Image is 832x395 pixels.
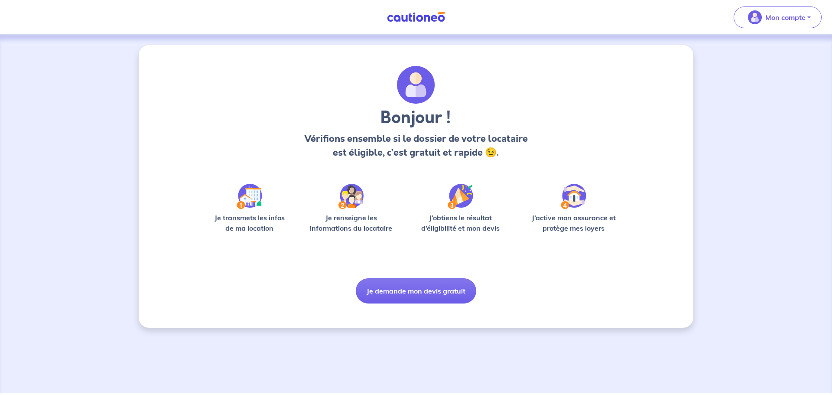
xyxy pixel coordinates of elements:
button: illu_account_valid_menu.svgMon compte [734,7,822,28]
img: /static/90a569abe86eec82015bcaae536bd8e6/Step-1.svg [237,184,262,209]
button: Je demande mon devis gratuit [356,278,476,304]
h3: Bonjour ! [302,108,530,128]
p: Vérifions ensemble si le dossier de votre locataire est éligible, c’est gratuit et rapide 😉. [302,132,530,160]
img: archivate [397,66,435,104]
p: Mon compte [765,12,806,23]
img: Cautioneo [383,12,448,23]
p: Je renseigne les informations du locataire [305,212,398,233]
img: /static/f3e743aab9439237c3e2196e4328bba9/Step-3.svg [448,184,473,209]
p: J’obtiens le résultat d’éligibilité et mon devis [412,212,510,233]
p: Je transmets les infos de ma location [208,212,291,233]
img: illu_account_valid_menu.svg [748,10,762,24]
p: J’active mon assurance et protège mes loyers [523,212,624,233]
img: /static/c0a346edaed446bb123850d2d04ad552/Step-2.svg [338,184,364,209]
img: /static/bfff1cf634d835d9112899e6a3df1a5d/Step-4.svg [561,184,586,209]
